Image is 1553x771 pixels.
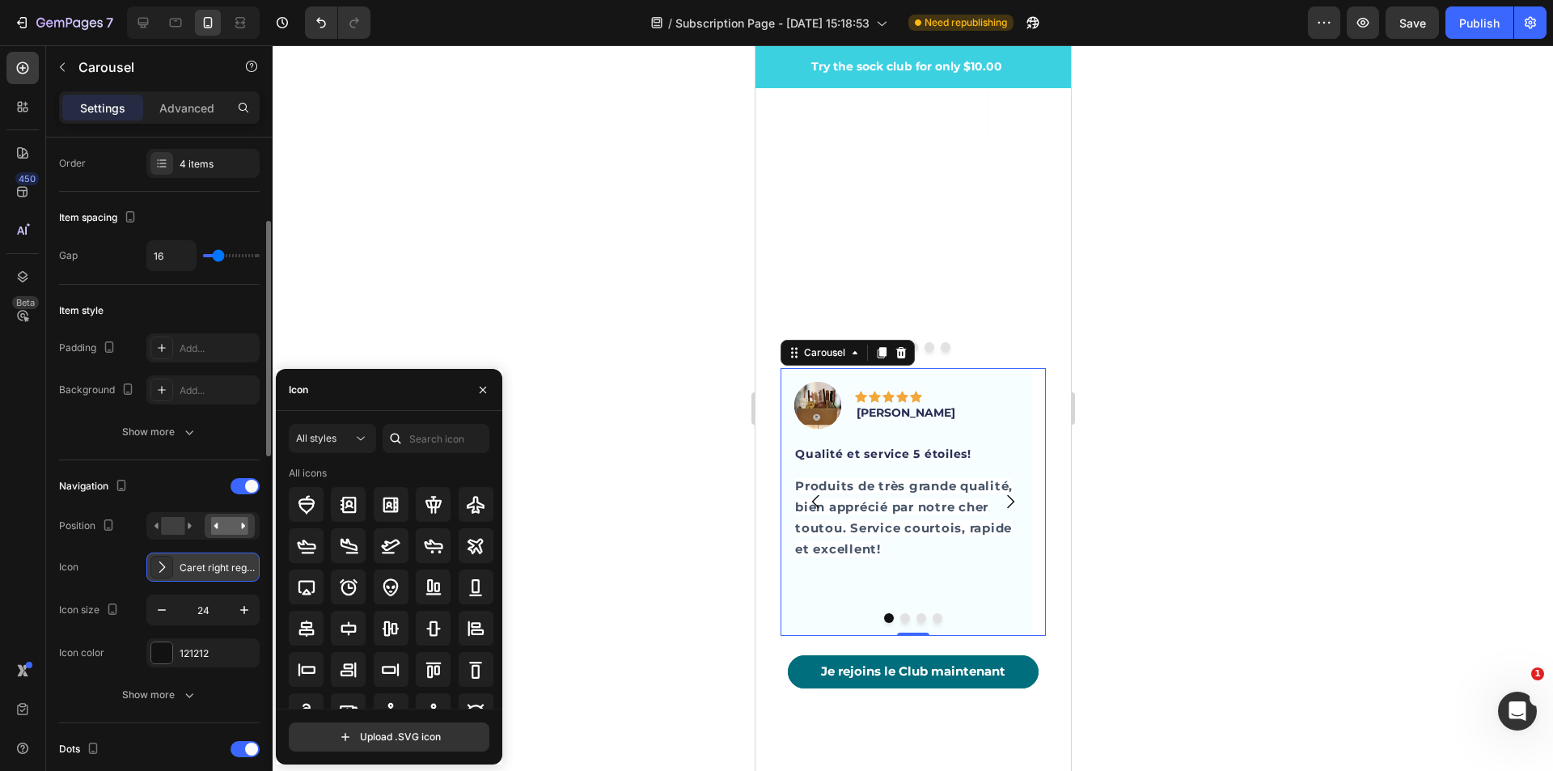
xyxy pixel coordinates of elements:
div: Carousel [45,300,93,315]
span: Save [1399,16,1426,30]
div: Undo/Redo [305,6,370,39]
span: Need republishing [925,15,1007,30]
a: Je rejoins le Club maintenant [32,610,283,643]
div: Background [59,379,138,401]
div: 4 items [180,157,256,172]
div: All icons [289,466,327,481]
div: Upload .SVG icon [337,729,441,745]
div: Add... [180,341,256,356]
button: Show more [59,417,260,447]
p: [PERSON_NAME] [101,359,200,376]
input: Auto [147,241,196,270]
div: Show more [122,424,197,440]
button: Carousel Back Arrow [38,434,83,479]
div: Caret right regular [180,561,256,575]
button: Dot [145,568,154,578]
div: Icon [289,383,308,397]
div: Icon size [59,599,122,621]
span: 1 [1531,667,1544,680]
div: Navigation [59,476,131,498]
button: Save [1386,6,1439,39]
p: Settings [80,100,125,116]
p: 7 [106,13,113,32]
p: 10,000+ 5-star Reviews [297,13,571,30]
div: Icon [59,560,78,574]
strong: Qualité et service 5 étoiles! [40,401,216,416]
div: Publish [1459,15,1500,32]
div: Icon color [59,646,104,660]
p: Advanced [159,100,214,116]
button: Dot [177,568,187,578]
div: Show more [122,687,197,703]
span: Produits de très grande qualité, bien apprécié par notre cher toutou. Service courtois, rapide et... [40,433,257,512]
div: Padding [59,337,119,359]
button: Dot [129,568,138,578]
input: Search icon [383,424,489,453]
div: 450 [15,172,39,185]
div: Item style [59,303,104,318]
button: Upload .SVG icon [289,722,489,752]
button: All styles [289,424,376,453]
button: Carousel Next Arrow [232,434,277,479]
div: Order [59,156,86,171]
div: Position [59,515,118,537]
img: Alt Image [38,336,87,384]
iframe: Design area [755,45,1071,771]
button: Show more [59,680,260,710]
button: Dot [161,568,171,578]
div: Beta [12,296,39,309]
button: 7 [6,6,121,39]
button: Publish [1445,6,1513,39]
span: / [668,15,672,32]
button: Dot [185,297,195,307]
p: Carousel [78,57,216,77]
div: 121212 [180,646,256,661]
div: Add... [180,383,256,398]
span: All styles [296,432,336,444]
div: Dots [59,739,103,760]
span: Subscription Page - [DATE] 15:18:53 [675,15,870,32]
div: Gap [59,248,78,263]
button: Dot [169,297,179,307]
div: Item spacing [59,207,140,229]
iframe: Intercom live chat [1498,692,1537,731]
p: Je rejoins le Club maintenant [66,617,250,636]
